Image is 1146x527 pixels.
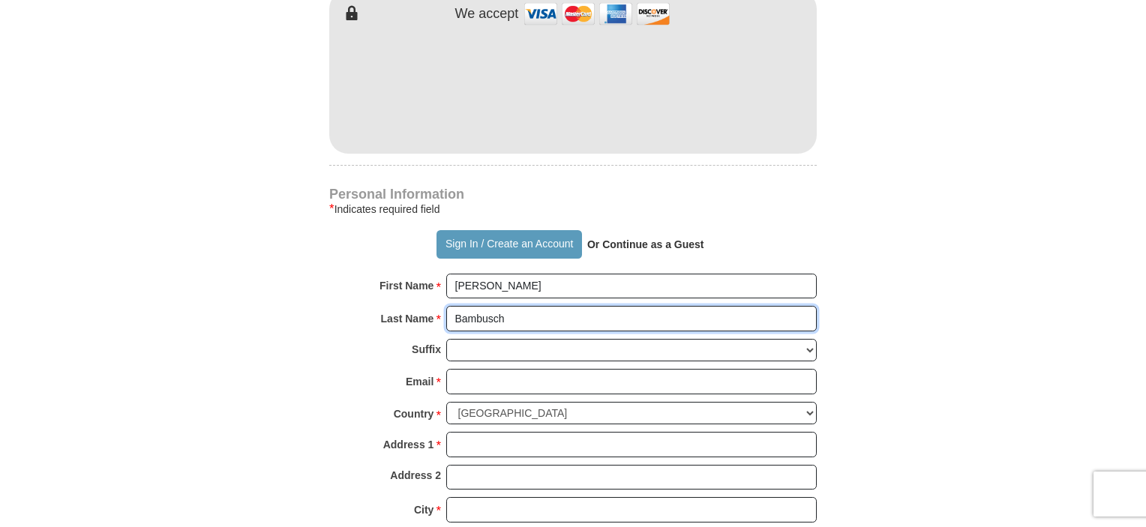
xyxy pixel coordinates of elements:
strong: Country [394,403,434,424]
h4: Personal Information [329,188,817,200]
strong: First Name [379,275,433,296]
strong: Last Name [381,308,434,329]
strong: Or Continue as a Guest [587,238,704,250]
strong: Address 1 [383,434,434,455]
div: Indicates required field [329,200,817,218]
strong: City [414,499,433,520]
button: Sign In / Create an Account [436,230,581,259]
strong: Address 2 [390,465,441,486]
h4: We accept [455,6,519,22]
strong: Suffix [412,339,441,360]
strong: Email [406,371,433,392]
